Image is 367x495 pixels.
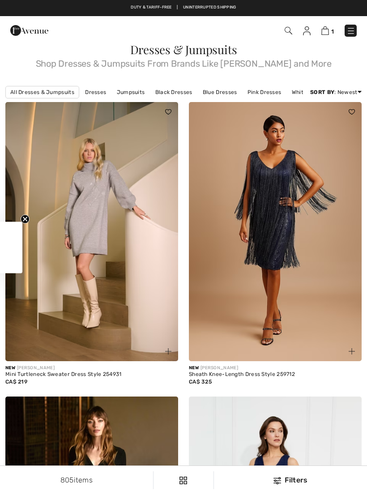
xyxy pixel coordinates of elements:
img: Search [285,27,292,34]
div: [PERSON_NAME] [5,365,178,371]
div: Mini Turtleneck Sweater Dress Style 254931 [5,371,178,378]
img: Mini Turtleneck Sweater Dress Style 254931. Grey melange [5,102,178,361]
img: plus_v2.svg [165,348,171,354]
img: Filters [273,477,281,484]
a: 1ère Avenue [10,26,48,34]
img: plus_v2.svg [349,348,355,354]
button: Close teaser [21,215,30,224]
a: Black Dresses [151,86,197,98]
img: Menu [346,26,355,35]
div: : Newest [310,88,362,96]
a: Pink Dresses [243,86,286,98]
img: My Info [303,26,311,35]
a: White Dresses [287,86,334,98]
a: 1 [321,25,334,36]
a: Dresses [81,86,111,98]
span: CA$ 325 [189,379,212,385]
img: Filters [179,477,187,484]
img: heart_black_full.svg [349,109,355,115]
img: heart_black_full.svg [165,109,171,115]
span: New [5,365,15,371]
a: Jumpsuits [112,86,149,98]
span: Dresses & Jumpsuits [130,42,237,57]
div: [PERSON_NAME] [189,365,362,371]
strong: Sort By [310,89,334,95]
span: Shop Dresses & Jumpsuits From Brands Like [PERSON_NAME] and More [5,55,362,68]
span: CA$ 219 [5,379,27,385]
span: 1 [331,28,334,35]
span: 805 [60,476,74,484]
img: 1ère Avenue [10,21,48,39]
div: Filters [219,475,362,486]
div: Sheath Knee-Length Dress Style 259712 [189,371,362,378]
img: Shopping Bag [321,26,329,35]
span: New [189,365,199,371]
img: Sheath Knee-Length Dress Style 259712. Navy [189,102,362,361]
a: Blue Dresses [198,86,242,98]
a: All Dresses & Jumpsuits [5,86,79,98]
